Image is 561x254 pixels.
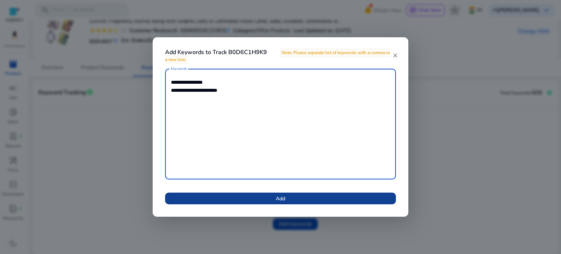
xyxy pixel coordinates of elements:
mat-icon: close [392,52,398,59]
mat-label: Keywords [171,67,187,72]
button: Add [165,193,396,204]
h4: Add Keywords to Track B0D6C1H9K9 [165,49,392,63]
span: Add [276,195,285,202]
span: Note: Please separate list of keywords with a comma or a new line. [165,48,390,64]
